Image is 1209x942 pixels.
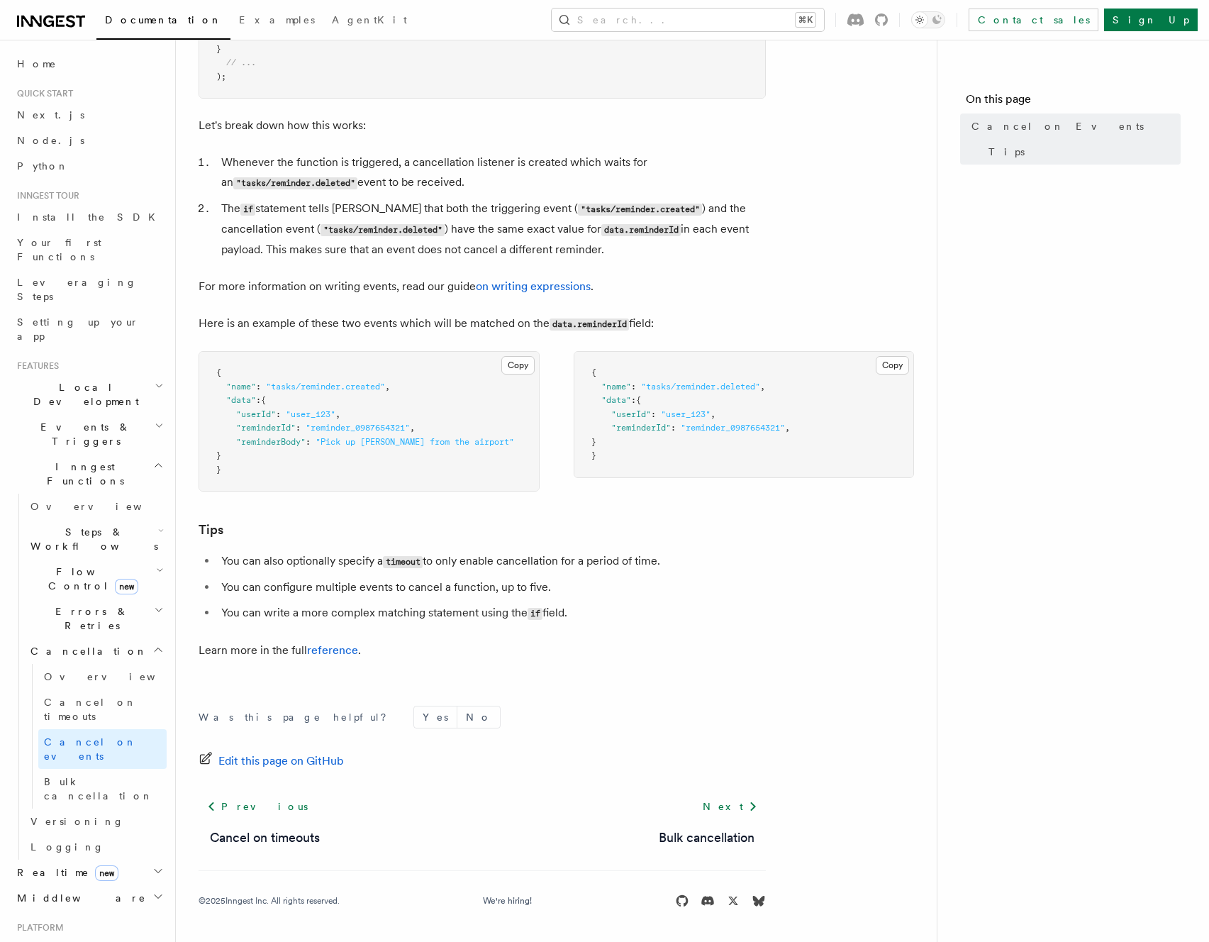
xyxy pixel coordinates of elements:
button: Realtimenew [11,860,167,885]
span: Leveraging Steps [17,277,137,302]
a: on writing expressions [476,279,591,293]
a: AgentKit [323,4,416,38]
span: "name" [226,382,256,392]
span: "userId" [611,409,651,419]
code: data.reminderId [550,318,629,331]
a: Home [11,51,167,77]
code: timeout [383,556,423,568]
span: } [216,450,221,460]
span: Cancel on events [44,736,137,762]
span: Overview [44,671,190,682]
span: , [410,423,415,433]
span: Inngest tour [11,190,79,201]
li: Whenever the function is triggered, a cancellation listener is created which waits for an event t... [217,153,766,193]
p: Here is an example of these two events which will be matched on the field: [199,314,766,334]
code: if [528,608,542,620]
button: Middleware [11,885,167,911]
a: Cancel on timeouts [38,689,167,729]
li: The statement tells [PERSON_NAME] that both the triggering event ( ) and the cancellation event (... [217,199,766,260]
span: "reminderId" [611,423,671,433]
button: Steps & Workflows [25,519,167,559]
span: "reminder_0987654321" [306,423,410,433]
div: © 2025 Inngest Inc. All rights reserved. [199,895,340,907]
span: Logging [30,841,104,853]
span: new [115,579,138,594]
button: Local Development [11,375,167,414]
span: } [216,44,221,54]
span: "userId" [236,409,276,419]
a: Examples [230,4,323,38]
span: Features [11,360,59,372]
span: Cancel on timeouts [44,697,137,722]
span: Events & Triggers [11,420,155,448]
code: "tasks/reminder.deleted" [321,224,445,236]
a: Python [11,153,167,179]
span: Local Development [11,380,155,409]
a: Cancel on events [38,729,167,769]
span: Examples [239,14,315,26]
span: "Pick up [PERSON_NAME] from the airport" [316,437,514,447]
a: reference [307,643,358,657]
span: : [296,423,301,433]
div: Cancellation [25,664,167,809]
span: , [385,382,390,392]
a: Logging [25,834,167,860]
button: No [457,706,500,728]
span: : [276,409,281,419]
button: Flow Controlnew [25,559,167,599]
span: Setting up your app [17,316,139,342]
a: Previous [199,794,316,819]
p: Learn more in the full . [199,641,766,660]
span: Node.js [17,135,84,146]
a: We're hiring! [483,895,532,907]
span: , [711,409,715,419]
div: Inngest Functions [11,494,167,860]
span: AgentKit [332,14,407,26]
span: "tasks/reminder.created" [266,382,385,392]
span: { [636,395,641,405]
span: : [256,395,261,405]
a: Versioning [25,809,167,834]
span: Middleware [11,891,146,905]
a: Leveraging Steps [11,270,167,309]
a: Your first Functions [11,230,167,270]
span: : [651,409,656,419]
a: Overview [25,494,167,519]
a: Documentation [96,4,230,40]
span: Realtime [11,865,118,880]
button: Yes [414,706,457,728]
a: Cancel on timeouts [210,828,320,848]
span: Edit this page on GitHub [218,751,344,771]
span: Next.js [17,109,84,121]
a: Next [694,794,766,819]
span: Cancel on Events [971,119,1144,133]
span: : [256,382,261,392]
button: Copy [501,356,535,375]
code: if [240,204,255,216]
span: Platform [11,922,64,933]
span: Home [17,57,57,71]
span: Install the SDK [17,211,164,223]
p: Was this page helpful? [199,710,396,724]
span: Bulk cancellation [44,776,153,802]
span: { [216,367,221,377]
span: "data" [226,395,256,405]
span: "user_123" [661,409,711,419]
span: "reminderBody" [236,437,306,447]
span: , [785,423,790,433]
span: Inngest Functions [11,460,153,488]
button: Errors & Retries [25,599,167,638]
span: Flow Control [25,565,156,593]
span: Cancellation [25,644,147,658]
a: Tips [199,520,223,540]
h4: On this page [966,91,1181,113]
span: , [760,382,765,392]
a: Next.js [11,102,167,128]
span: : [671,423,676,433]
code: "tasks/reminder.deleted" [233,177,357,189]
li: You can write a more complex matching statement using the field. [217,603,766,624]
span: : [306,437,311,447]
span: "reminderId" [236,423,296,433]
li: You can configure multiple events to cancel a function, up to five. [217,577,766,597]
a: Overview [38,664,167,689]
